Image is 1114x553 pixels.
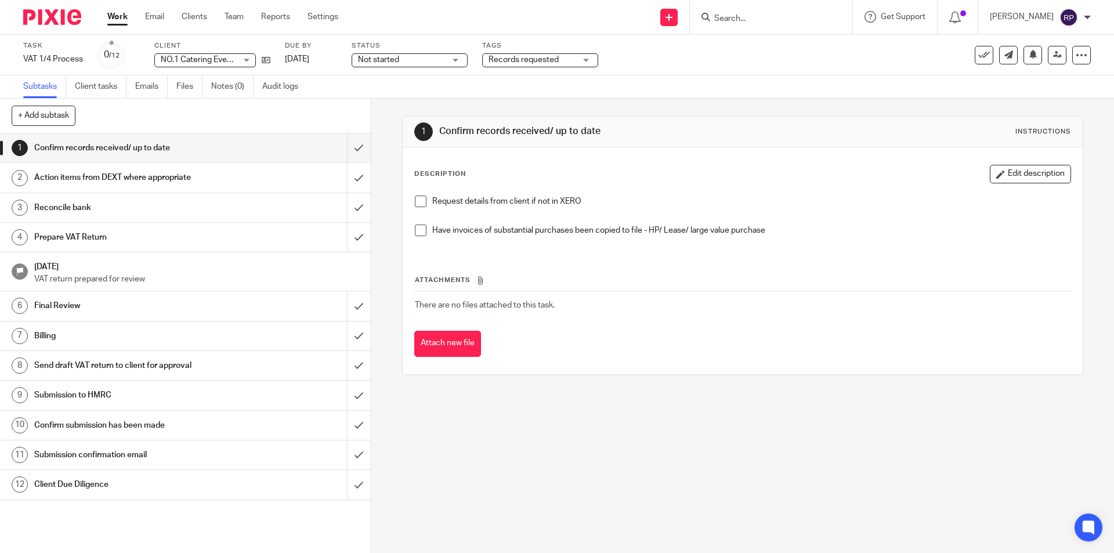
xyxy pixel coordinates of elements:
div: 1 [414,122,433,141]
a: Subtasks [23,75,66,98]
label: Client [154,41,270,50]
a: Audit logs [262,75,307,98]
div: 6 [12,298,28,314]
a: Clients [182,11,207,23]
h1: Confirm records received/ up to date [439,125,768,138]
a: Files [176,75,202,98]
span: Get Support [881,13,925,21]
span: There are no files attached to this task. [415,301,555,309]
button: Attach new file [414,331,481,357]
h1: Reconcile bank [34,199,235,216]
div: Instructions [1015,127,1071,136]
h1: Confirm records received/ up to date [34,139,235,157]
h1: Action items from DEXT where appropriate [34,169,235,186]
h1: Prepare VAT Return [34,229,235,246]
h1: [DATE] [34,258,359,273]
button: Edit description [990,165,1071,183]
span: [DATE] [285,55,309,63]
small: /12 [109,52,120,59]
label: Status [352,41,468,50]
h1: Send draft VAT return to client for approval [34,357,235,374]
p: [PERSON_NAME] [990,11,1054,23]
a: Settings [308,11,338,23]
p: Request details from client if not in XERO [432,196,1070,207]
div: VAT 1/4 Process [23,53,83,65]
a: Client tasks [75,75,126,98]
a: Team [225,11,244,23]
div: 7 [12,328,28,344]
a: Work [107,11,128,23]
p: Description [414,169,466,179]
div: 8 [12,357,28,374]
p: Have invoices of substantial purchases been copied to file - HP/ Lease/ large value purchase [432,225,1070,236]
button: + Add subtask [12,106,75,125]
div: 12 [12,476,28,493]
div: 2 [12,170,28,186]
a: Email [145,11,164,23]
img: Pixie [23,9,81,25]
a: Notes (0) [211,75,254,98]
label: Task [23,41,83,50]
a: Emails [135,75,168,98]
h1: Client Due Diligence [34,476,235,493]
img: svg%3E [1059,8,1078,27]
span: Records requested [489,56,559,64]
p: VAT return prepared for review [34,273,359,285]
div: 11 [12,447,28,463]
span: Not started [358,56,399,64]
a: Reports [261,11,290,23]
div: 0 [104,48,120,62]
h1: Billing [34,327,235,345]
div: 10 [12,417,28,433]
label: Tags [482,41,598,50]
h1: Confirm submission has been made [34,417,235,434]
h1: Submission confirmation email [34,446,235,464]
span: NO.1 Catering Events Ltd [161,56,252,64]
h1: Submission to HMRC [34,386,235,404]
div: 3 [12,200,28,216]
div: 4 [12,229,28,245]
input: Search [713,14,818,24]
div: 9 [12,387,28,403]
span: Attachments [415,277,471,283]
div: 1 [12,140,28,156]
label: Due by [285,41,337,50]
h1: Final Review [34,297,235,315]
